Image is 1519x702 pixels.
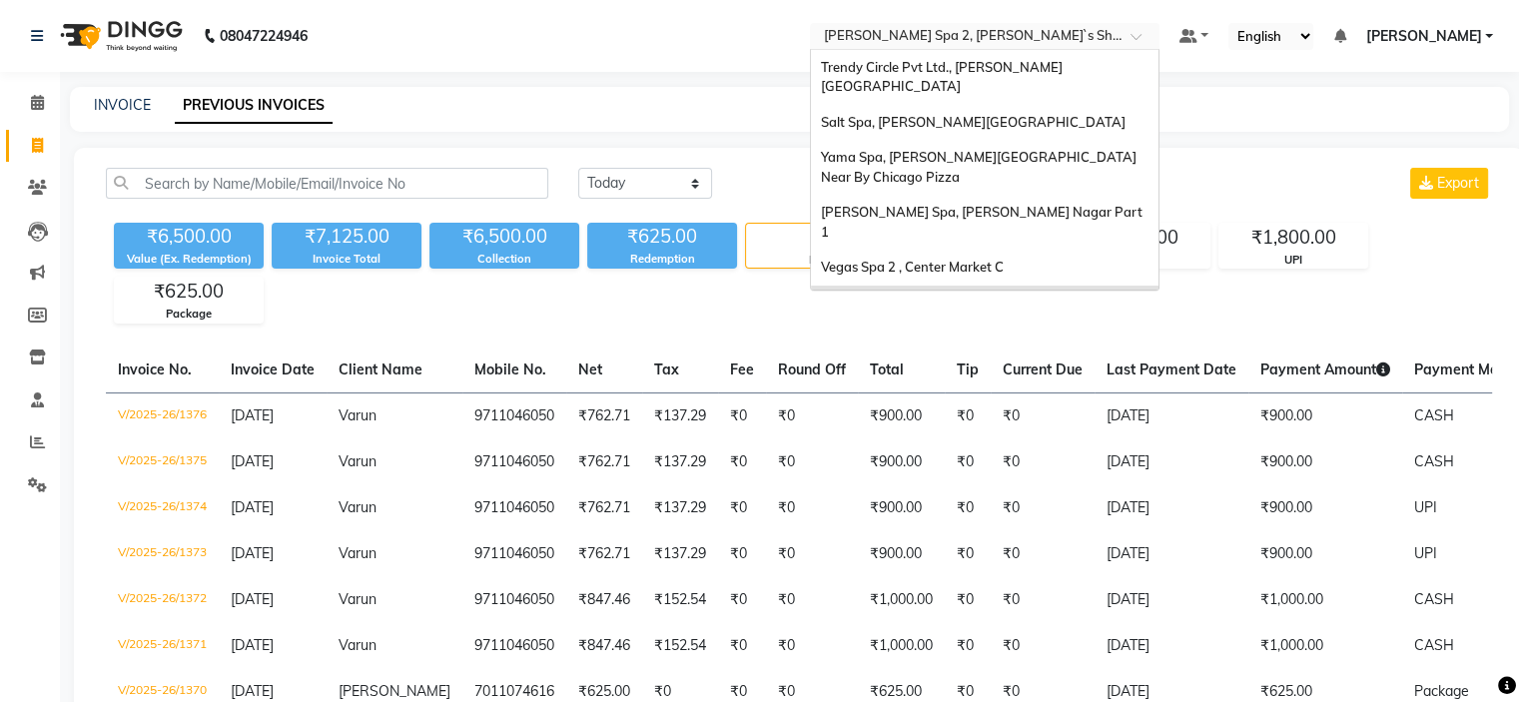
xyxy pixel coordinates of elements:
[766,577,858,623] td: ₹0
[642,485,718,531] td: ₹137.29
[1248,439,1402,485] td: ₹900.00
[51,8,188,64] img: logo
[766,485,858,531] td: ₹0
[339,544,377,562] span: Varun
[654,360,679,378] span: Tax
[429,251,579,268] div: Collection
[766,623,858,669] td: ₹0
[642,577,718,623] td: ₹152.54
[858,577,945,623] td: ₹1,000.00
[718,623,766,669] td: ₹0
[106,485,219,531] td: V/2025-26/1374
[220,8,308,64] b: 08047224946
[1107,360,1236,378] span: Last Payment Date
[1414,406,1454,424] span: CASH
[642,439,718,485] td: ₹137.29
[429,223,579,251] div: ₹6,500.00
[821,259,1004,275] span: Vegas Spa 2 , Center Market C
[957,360,979,378] span: Tip
[339,498,377,516] span: Varun
[1365,26,1481,47] span: [PERSON_NAME]
[1095,392,1248,439] td: [DATE]
[730,360,754,378] span: Fee
[1414,498,1437,516] span: UPI
[94,96,151,114] a: INVOICE
[778,360,846,378] span: Round Off
[810,49,1159,291] ng-dropdown-panel: Options list
[231,360,315,378] span: Invoice Date
[1248,531,1402,577] td: ₹900.00
[462,485,566,531] td: 9711046050
[746,252,894,269] div: Bills
[462,439,566,485] td: 9711046050
[566,577,642,623] td: ₹847.46
[106,392,219,439] td: V/2025-26/1376
[1414,452,1454,470] span: CASH
[339,452,377,470] span: Varun
[642,392,718,439] td: ₹137.29
[462,531,566,577] td: 9711046050
[462,392,566,439] td: 9711046050
[991,531,1095,577] td: ₹0
[118,360,192,378] span: Invoice No.
[566,392,642,439] td: ₹762.71
[114,251,264,268] div: Value (Ex. Redemption)
[106,623,219,669] td: V/2025-26/1371
[339,406,377,424] span: Varun
[642,623,718,669] td: ₹152.54
[106,168,548,199] input: Search by Name/Mobile/Email/Invoice No
[718,485,766,531] td: ₹0
[1260,360,1390,378] span: Payment Amount
[587,223,737,251] div: ₹625.00
[821,204,1145,240] span: [PERSON_NAME] Spa, [PERSON_NAME] Nagar Part 1
[1095,623,1248,669] td: [DATE]
[272,251,421,268] div: Invoice Total
[991,623,1095,669] td: ₹0
[858,392,945,439] td: ₹900.00
[945,439,991,485] td: ₹0
[231,590,274,608] span: [DATE]
[231,498,274,516] span: [DATE]
[578,360,602,378] span: Net
[718,531,766,577] td: ₹0
[1219,224,1367,252] div: ₹1,800.00
[1414,544,1437,562] span: UPI
[1003,360,1083,378] span: Current Due
[945,392,991,439] td: ₹0
[991,577,1095,623] td: ₹0
[462,623,566,669] td: 9711046050
[231,544,274,562] span: [DATE]
[115,278,263,306] div: ₹625.00
[858,531,945,577] td: ₹900.00
[821,149,1139,185] span: Yama Spa, [PERSON_NAME][GEOGRAPHIC_DATA] Near By Chicago Pizza
[746,224,894,252] div: 8
[642,531,718,577] td: ₹137.29
[718,577,766,623] td: ₹0
[1095,439,1248,485] td: [DATE]
[945,531,991,577] td: ₹0
[339,590,377,608] span: Varun
[858,623,945,669] td: ₹1,000.00
[566,439,642,485] td: ₹762.71
[231,406,274,424] span: [DATE]
[945,485,991,531] td: ₹0
[1410,168,1488,199] button: Export
[821,59,1063,95] span: Trendy Circle Pvt Ltd., [PERSON_NAME][GEOGRAPHIC_DATA]
[1095,531,1248,577] td: [DATE]
[474,360,546,378] span: Mobile No.
[231,682,274,700] span: [DATE]
[339,360,422,378] span: Client Name
[1437,174,1479,192] span: Export
[1414,682,1469,700] span: Package
[1219,252,1367,269] div: UPI
[1414,636,1454,654] span: CASH
[566,623,642,669] td: ₹847.46
[1248,623,1402,669] td: ₹1,000.00
[566,485,642,531] td: ₹762.71
[1095,577,1248,623] td: [DATE]
[1248,577,1402,623] td: ₹1,000.00
[175,88,333,124] a: PREVIOUS INVOICES
[114,223,264,251] div: ₹6,500.00
[991,392,1095,439] td: ₹0
[1095,485,1248,531] td: [DATE]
